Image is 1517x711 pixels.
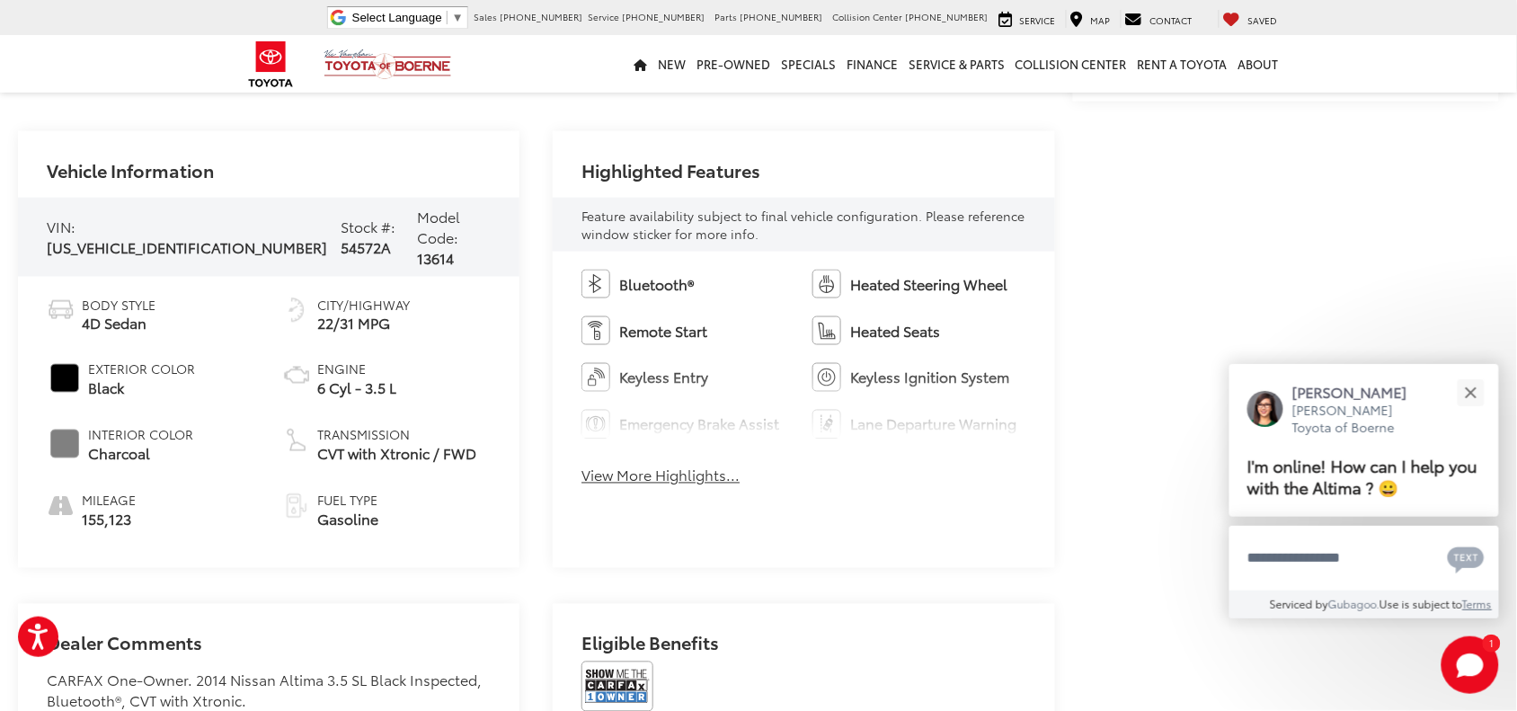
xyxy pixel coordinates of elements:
[1451,373,1490,412] button: Close
[341,236,391,257] span: 54572A
[581,160,760,180] h2: Highlighted Features
[841,35,903,93] a: Finance
[237,35,305,93] img: Toyota
[50,430,79,458] span: #808080
[1229,526,1499,591] textarea: Type your message
[47,633,491,671] h2: Dealer Comments
[352,11,464,24] a: Select Language​
[812,363,841,392] img: Keyless Ignition System
[447,11,448,24] span: ​
[1442,636,1499,694] svg: Start Chat
[417,206,460,247] span: Model Code:
[352,11,442,24] span: Select Language
[317,296,410,314] span: City/Highway
[47,216,75,236] span: VIN:
[47,236,327,257] span: [US_VEHICLE_IDENTIFICATION_NUMBER]
[628,35,652,93] a: Home
[1233,35,1284,93] a: About
[581,633,1025,662] h2: Eligible Benefits
[88,444,193,465] span: Charcoal
[1448,545,1485,573] svg: Text
[622,10,705,23] span: [PHONE_NUMBER]
[317,492,378,510] span: Fuel Type
[88,426,193,444] span: Interior Color
[1121,10,1197,28] a: Contact
[317,426,476,444] span: Transmission
[619,321,707,342] span: Remote Start
[417,247,454,268] span: 13614
[1329,596,1380,611] a: Gubagoo.
[82,492,136,510] span: Mileage
[740,10,822,23] span: [PHONE_NUMBER]
[1248,13,1278,27] span: Saved
[1463,596,1493,611] a: Terms
[903,35,1010,93] a: Service & Parts: Opens in a new tab
[1020,13,1056,27] span: Service
[317,360,396,378] span: Engine
[1219,10,1282,28] a: My Saved Vehicles
[47,160,214,180] h2: Vehicle Information
[850,274,1007,295] span: Heated Steering Wheel
[47,492,73,517] i: mileage icon
[588,10,619,23] span: Service
[581,466,740,486] button: View More Highlights...
[324,49,452,80] img: Vic Vaughan Toyota of Boerne
[850,321,940,342] span: Heated Seats
[1132,35,1233,93] a: Rent a Toyota
[776,35,841,93] a: Specials
[82,313,155,333] span: 4D Sedan
[832,10,902,23] span: Collision Center
[1229,364,1499,618] div: Close[PERSON_NAME][PERSON_NAME] Toyota of BoerneI'm online! How can I help you with the Altima ? ...
[50,364,79,393] span: #000000
[82,510,136,530] span: 155,123
[500,10,582,23] span: [PHONE_NUMBER]
[317,378,396,399] span: 6 Cyl - 3.5 L
[1010,35,1132,93] a: Collision Center
[1489,639,1494,647] span: 1
[1380,596,1463,611] span: Use is subject to
[714,10,737,23] span: Parts
[452,11,464,24] span: ▼
[905,10,988,23] span: [PHONE_NUMBER]
[581,316,610,345] img: Remote Start
[1292,402,1425,437] p: [PERSON_NAME] Toyota of Boerne
[581,363,610,392] img: Keyless Entry
[1292,382,1425,402] p: [PERSON_NAME]
[317,313,410,333] span: 22/31 MPG
[282,296,311,324] img: Fuel Economy
[581,207,1025,243] span: Feature availability subject to final vehicle configuration. Please reference window sticker for ...
[1442,636,1499,694] button: Toggle Chat Window
[1442,538,1490,578] button: Chat with SMS
[1150,13,1193,27] span: Contact
[317,510,378,530] span: Gasoline
[812,316,841,345] img: Heated Seats
[1091,13,1111,27] span: Map
[474,10,497,23] span: Sales
[1066,10,1115,28] a: Map
[82,296,155,314] span: Body Style
[581,270,610,298] img: Bluetooth®
[88,360,195,378] span: Exterior Color
[1247,453,1477,499] span: I'm online! How can I help you with the Altima ? 😀
[88,378,195,399] span: Black
[812,270,841,298] img: Heated Steering Wheel
[341,216,395,236] span: Stock #:
[317,444,476,465] span: CVT with Xtronic / FWD
[994,10,1060,28] a: Service
[691,35,776,93] a: Pre-Owned
[1271,596,1329,611] span: Serviced by
[619,274,694,295] span: Bluetooth®
[652,35,691,93] a: New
